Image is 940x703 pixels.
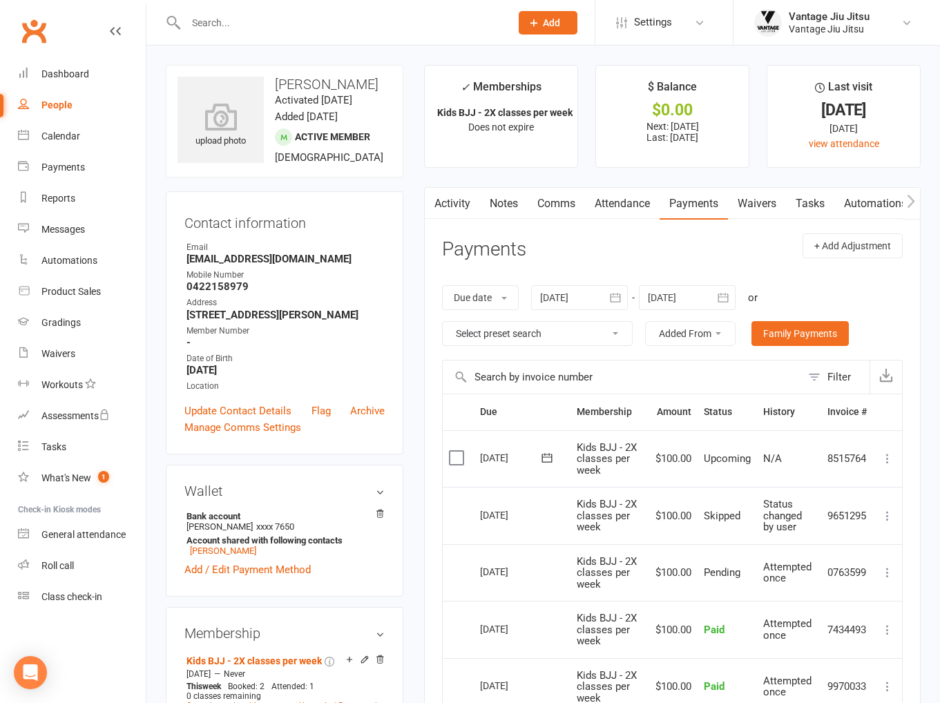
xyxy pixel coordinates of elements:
[186,309,385,321] strong: [STREET_ADDRESS][PERSON_NAME]
[754,9,782,37] img: thumb_image1666673915.png
[184,210,385,231] h3: Contact information
[41,162,85,173] div: Payments
[183,682,224,691] div: week
[41,560,74,571] div: Roll call
[528,188,585,220] a: Comms
[41,348,75,359] div: Waivers
[519,11,577,35] button: Add
[178,103,264,148] div: upload photo
[186,241,385,254] div: Email
[224,669,245,679] span: Never
[184,626,385,641] h3: Membership
[480,618,544,639] div: [DATE]
[461,78,541,104] div: Memberships
[763,561,812,585] span: Attempted once
[41,379,83,390] div: Workouts
[350,403,385,419] a: Archive
[186,655,322,666] a: Kids BJJ - 2X classes per week
[704,680,725,693] span: Paid
[275,151,383,164] span: [DEMOGRAPHIC_DATA]
[184,509,385,558] li: [PERSON_NAME]
[649,487,698,544] td: $100.00
[18,183,146,214] a: Reports
[577,612,637,647] span: Kids BJJ - 2X classes per week
[480,447,544,468] div: [DATE]
[186,669,211,679] span: [DATE]
[18,519,146,550] a: General attendance kiosk mode
[660,188,728,220] a: Payments
[763,452,782,465] span: N/A
[18,369,146,401] a: Workouts
[763,675,812,699] span: Attempted once
[789,10,870,23] div: Vantage Jiu Jitsu
[184,419,301,436] a: Manage Comms Settings
[41,317,81,328] div: Gradings
[18,338,146,369] a: Waivers
[18,550,146,581] a: Roll call
[474,394,570,430] th: Due
[41,529,126,540] div: General attendance
[178,77,392,92] h3: [PERSON_NAME]
[295,131,370,142] span: Active member
[41,591,102,602] div: Class check-in
[41,441,66,452] div: Tasks
[41,472,91,483] div: What's New
[41,410,110,421] div: Assessments
[275,110,338,123] time: Added [DATE]
[18,121,146,152] a: Calendar
[480,188,528,220] a: Notes
[698,394,757,430] th: Status
[186,269,385,282] div: Mobile Number
[704,452,751,465] span: Upcoming
[763,617,812,642] span: Attempted once
[648,78,697,103] div: $ Balance
[442,285,519,310] button: Due date
[649,544,698,601] td: $100.00
[763,498,802,533] span: Status changed by user
[271,682,314,691] span: Attended: 1
[645,321,736,346] button: Added From
[41,224,85,235] div: Messages
[608,121,736,143] p: Next: [DATE] Last: [DATE]
[186,280,385,293] strong: 0422158979
[186,336,385,349] strong: -
[186,682,202,691] span: This
[577,441,637,476] span: Kids BJJ - 2X classes per week
[18,59,146,90] a: Dashboard
[184,403,291,419] a: Update Contact Details
[18,581,146,613] a: Class kiosk mode
[649,601,698,658] td: $100.00
[704,624,725,636] span: Paid
[821,394,873,430] th: Invoice #
[751,321,849,346] a: Family Payments
[815,78,872,103] div: Last visit
[190,546,256,556] a: [PERSON_NAME]
[186,511,378,521] strong: Bank account
[704,510,740,522] span: Skipped
[585,188,660,220] a: Attendance
[461,81,470,94] i: ✓
[184,561,311,578] a: Add / Edit Payment Method
[18,276,146,307] a: Product Sales
[186,325,385,338] div: Member Number
[480,561,544,582] div: [DATE]
[809,138,879,149] a: view attendance
[275,94,352,106] time: Activated [DATE]
[186,352,385,365] div: Date of Birth
[827,369,851,385] div: Filter
[14,656,47,689] div: Open Intercom Messenger
[17,14,51,48] a: Clubworx
[41,193,75,204] div: Reports
[41,131,80,142] div: Calendar
[821,544,873,601] td: 0763599
[186,296,385,309] div: Address
[228,682,265,691] span: Booked: 2
[18,90,146,121] a: People
[786,188,834,220] a: Tasks
[18,401,146,432] a: Assessments
[821,601,873,658] td: 7434493
[186,253,385,265] strong: [EMAIL_ADDRESS][DOMAIN_NAME]
[182,13,501,32] input: Search...
[757,394,821,430] th: History
[821,487,873,544] td: 9651295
